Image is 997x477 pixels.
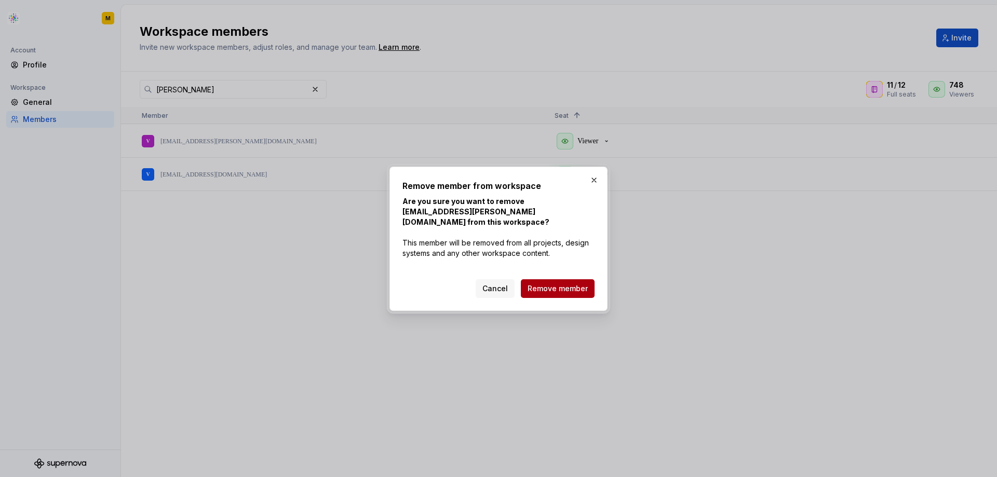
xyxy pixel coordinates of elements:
button: Cancel [476,279,515,298]
span: Cancel [482,283,508,294]
p: This member will be removed from all projects, design systems and any other workspace content. [402,196,595,258]
span: Remove member [528,283,588,294]
h2: Remove member from workspace [402,180,595,192]
button: Remove member [521,279,595,298]
b: Are you sure you want to remove [EMAIL_ADDRESS][PERSON_NAME][DOMAIN_NAME] from this workspace? [402,197,549,226]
